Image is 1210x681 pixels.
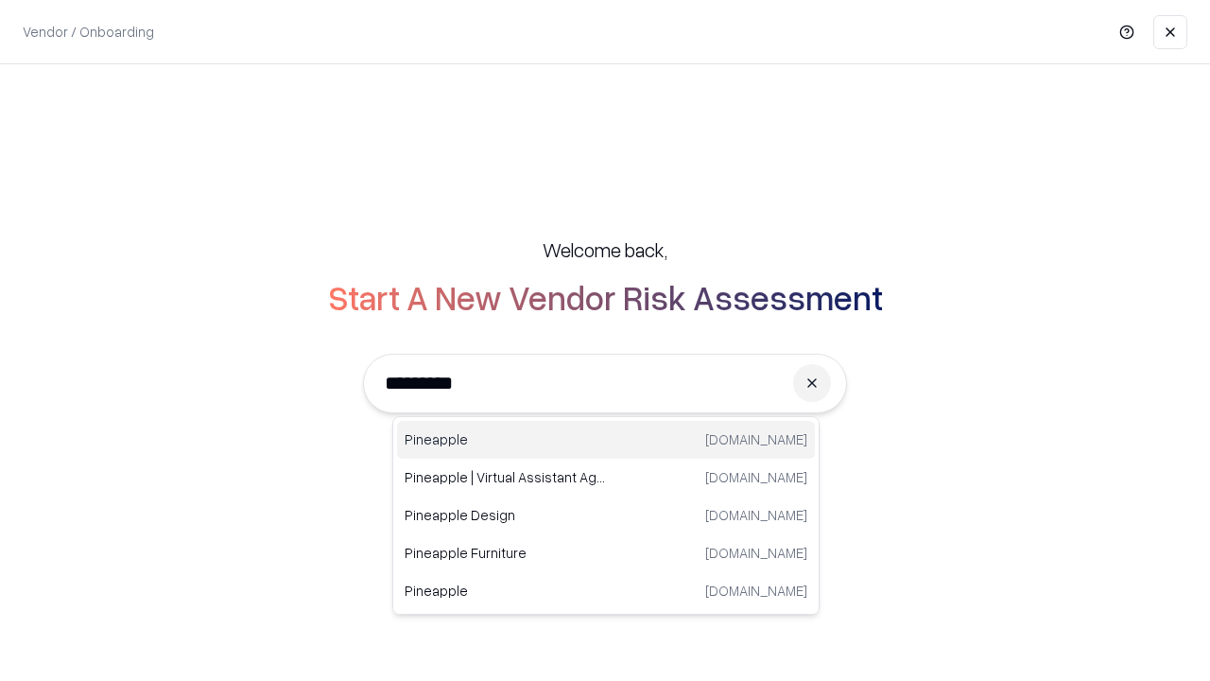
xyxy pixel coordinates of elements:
p: Pineapple [405,429,606,449]
p: Vendor / Onboarding [23,22,154,42]
p: [DOMAIN_NAME] [705,467,807,487]
p: [DOMAIN_NAME] [705,505,807,525]
p: [DOMAIN_NAME] [705,581,807,601]
p: [DOMAIN_NAME] [705,543,807,563]
div: Suggestions [392,416,820,615]
h2: Start A New Vendor Risk Assessment [328,278,883,316]
h5: Welcome back, [543,236,667,263]
p: [DOMAIN_NAME] [705,429,807,449]
p: Pineapple Design [405,505,606,525]
p: Pineapple | Virtual Assistant Agency [405,467,606,487]
p: Pineapple Furniture [405,543,606,563]
p: Pineapple [405,581,606,601]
